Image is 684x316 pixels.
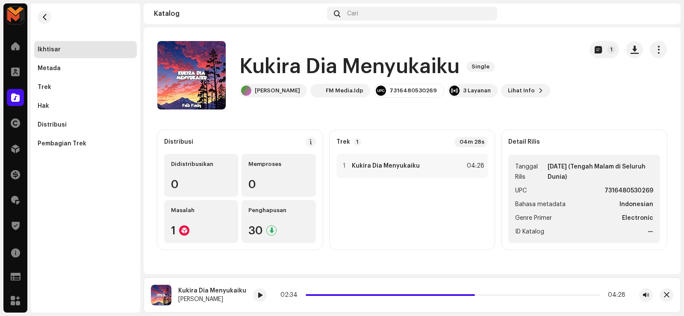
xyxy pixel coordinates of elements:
[463,87,491,94] div: 3 Layanan
[38,84,51,91] div: Trek
[34,97,137,115] re-m-nav-item: Hak
[515,186,527,196] span: UPC
[466,62,495,72] span: Single
[454,137,488,147] div: 04m 28s
[354,138,361,146] p-badge: 1
[604,186,653,196] strong: 7316480530269
[336,139,350,145] strong: Trek
[34,60,137,77] re-m-nav-item: Metada
[548,162,653,182] strong: [DATE] (Tengah Malam di Seluruh Dunia)
[604,292,625,298] div: 04:28
[34,135,137,152] re-m-nav-item: Pembagian Trek
[648,227,653,237] strong: —
[657,7,670,21] img: c80ab357-ad41-45f9-b05a-ac2c454cf3ef
[312,86,322,96] img: d02e0974-0727-4d94-a4f6-d1c5710431da
[280,292,302,298] div: 02:34
[508,82,535,99] span: Lihat Info
[607,45,616,54] p-badge: 1
[255,87,300,94] div: [PERSON_NAME]
[515,227,544,237] span: ID Katalog
[38,103,49,109] div: Hak
[38,65,61,72] div: Metada
[352,162,420,169] strong: Kukira Dia Menyukaiku
[326,87,363,94] div: FM Media.Idp
[515,213,552,223] span: Genre Primer
[389,87,437,94] div: 7316480530269
[466,161,484,171] div: 04:28
[248,207,309,214] div: Penghapusan
[171,207,231,214] div: Masalah
[619,199,653,210] strong: Indonesian
[239,53,460,80] h1: Kukira Dia Menyukaiku
[164,139,193,145] div: Distribusi
[151,285,171,305] img: 87058da6-5412-469e-94b5-f5903873d31e
[515,162,546,182] span: Tanggal Rilis
[171,161,231,168] div: Didistribusikan
[178,296,246,303] div: [PERSON_NAME]
[38,46,61,53] div: Ikhtisar
[38,140,86,147] div: Pembagian Trek
[34,41,137,58] re-m-nav-item: Ikhtisar
[34,79,137,96] re-m-nav-item: Trek
[347,10,358,17] span: Cari
[178,287,246,294] div: Kukira Dia Menyukaiku
[248,161,309,168] div: Memproses
[622,213,653,223] strong: Electronic
[38,121,67,128] div: Distribusi
[34,116,137,133] re-m-nav-item: Distribusi
[7,7,24,24] img: 33c9722d-ea17-4ee8-9e7d-1db241e9a290
[590,41,619,58] button: 1
[154,10,324,17] div: Katalog
[508,139,540,145] strong: Detail Rilis
[501,84,550,97] button: Lihat Info
[515,199,566,210] span: Bahasa metadata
